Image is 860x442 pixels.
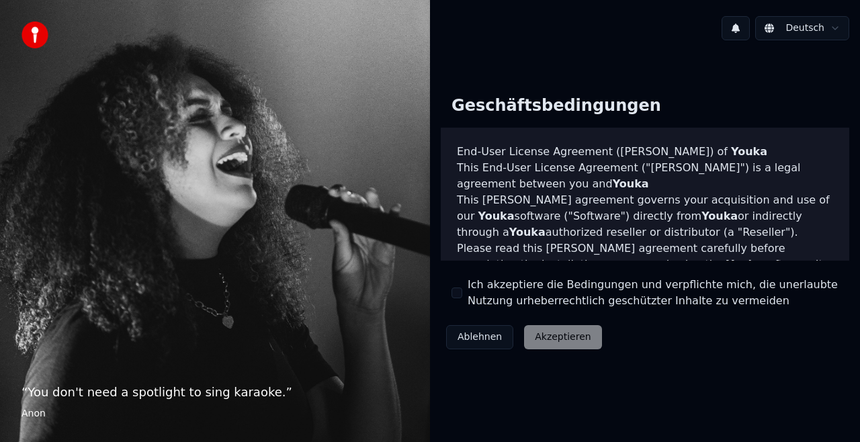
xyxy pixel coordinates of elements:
h3: End-User License Agreement ([PERSON_NAME]) of [457,144,833,160]
div: Geschäftsbedingungen [441,85,672,128]
footer: Anon [21,407,408,421]
span: Youka [726,258,763,271]
label: Ich akzeptiere die Bedingungen und verpflichte mich, die unerlaubte Nutzung urheberrechtlich gesc... [468,277,838,309]
span: Youka [731,145,767,158]
img: youka [21,21,48,48]
span: Youka [509,226,546,238]
p: This [PERSON_NAME] agreement governs your acquisition and use of our software ("Software") direct... [457,192,833,240]
button: Ablehnen [446,325,513,349]
p: This End-User License Agreement ("[PERSON_NAME]") is a legal agreement between you and [457,160,833,192]
span: Youka [478,210,515,222]
p: “ You don't need a spotlight to sing karaoke. ” [21,383,408,402]
span: Youka [613,177,649,190]
p: Please read this [PERSON_NAME] agreement carefully before completing the installation process and... [457,240,833,305]
span: Youka [701,210,738,222]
